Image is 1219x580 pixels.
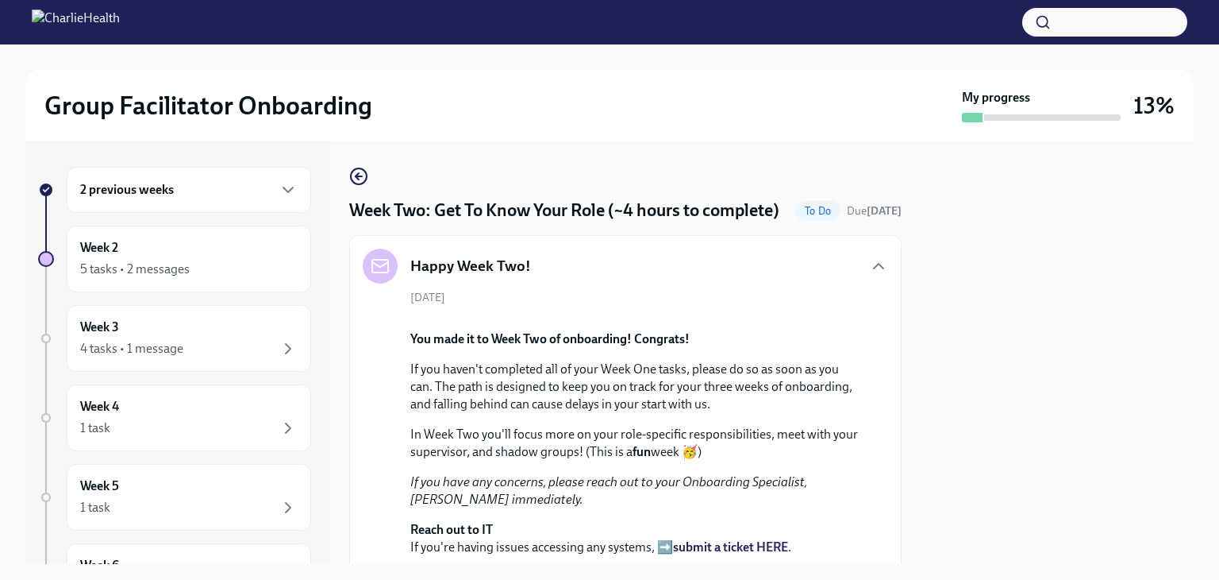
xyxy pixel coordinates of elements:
h6: Week 6 [80,557,119,574]
strong: [DATE] [867,204,902,218]
div: 1 task [80,499,110,516]
strong: fun [633,444,651,459]
div: 4 tasks • 1 message [80,340,183,358]
h6: Week 4 [80,398,119,416]
p: In Week Two you'll focus more on your role-specific responsibilities, meet with your supervisor, ... [410,426,863,461]
a: Week 25 tasks • 2 messages [38,226,311,292]
h6: Week 5 [80,478,119,495]
strong: You made it to Week Two of onboarding! Congrats! [410,331,690,346]
h4: Week Two: Get To Know Your Role (~4 hours to complete) [349,199,779,222]
h2: Group Facilitator Onboarding [44,90,372,122]
em: If you have any concerns, please reach out to your Onboarding Specialist, [PERSON_NAME] immediately. [410,474,807,507]
a: Week 34 tasks • 1 message [38,305,311,372]
p: If you haven't completed all of your Week One tasks, please do so as soon as you can. The path is... [410,361,863,413]
div: 1 task [80,420,110,437]
a: Week 51 task [38,464,311,531]
h6: Week 3 [80,319,119,336]
a: submit a ticket HERE [673,539,788,555]
h3: 13% [1133,91,1175,120]
h6: 2 previous weeks [80,181,174,199]
span: To Do [795,205,840,217]
strong: Reach out to IT [410,522,493,537]
span: [DATE] [410,290,445,305]
h6: Week 2 [80,239,118,257]
strong: My progress [962,89,1030,106]
div: 5 tasks • 2 messages [80,261,190,278]
span: Due [847,204,902,218]
h5: Happy Week Two! [410,256,531,276]
img: CharlieHealth [32,10,120,35]
div: 2 previous weeks [67,167,311,213]
p: If you're having issues accessing any systems, ➡️ . [410,521,863,556]
span: October 13th, 2025 10:00 [847,203,902,218]
a: Week 41 task [38,385,311,451]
